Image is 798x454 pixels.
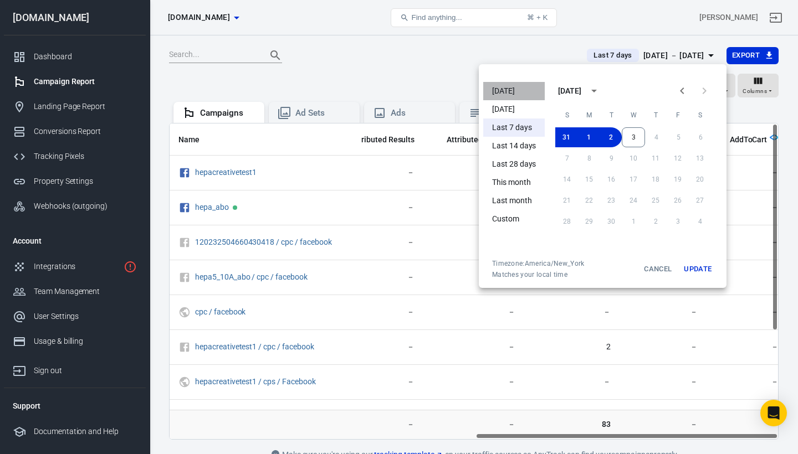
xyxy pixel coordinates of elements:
li: Custom [483,210,545,228]
span: Saturday [690,104,710,126]
span: Friday [668,104,688,126]
div: [DATE] [558,85,581,97]
li: [DATE] [483,82,545,100]
li: Last 14 days [483,137,545,155]
span: Thursday [646,104,666,126]
li: Last 7 days [483,118,545,137]
button: Cancel [640,259,676,279]
li: Last month [483,192,545,210]
div: Timezone: America/New_York [492,259,585,268]
button: 3 [622,127,645,147]
span: Tuesday [601,104,621,126]
button: Update [680,259,715,279]
button: 31 [555,127,577,147]
li: [DATE] [483,100,545,118]
span: Sunday [557,104,577,126]
li: Last 28 days [483,155,545,173]
span: Wednesday [623,104,643,126]
button: 2 [600,127,622,147]
button: 1 [577,127,600,147]
span: Monday [579,104,599,126]
li: This month [483,173,545,192]
div: Open Intercom Messenger [760,400,787,426]
button: calendar view is open, switch to year view [585,81,603,100]
span: Matches your local time [492,270,585,279]
button: Previous month [671,80,693,102]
